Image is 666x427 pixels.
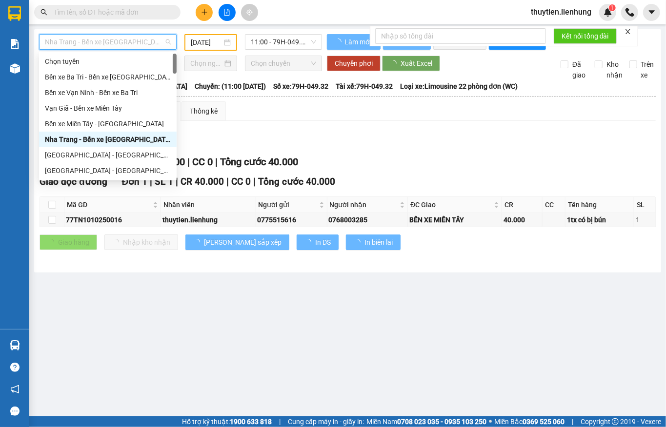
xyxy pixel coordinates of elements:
span: loading [354,239,364,246]
input: Tìm tên, số ĐT hoặc mã đơn [54,7,169,18]
span: Mã GD [67,199,151,210]
span: loading [304,239,315,246]
span: loading [390,60,401,67]
div: Vạn Giã - Bến xe Miền Tây [45,103,171,114]
span: CC 0 [231,176,251,187]
button: plus [196,4,213,21]
div: [GEOGRAPHIC_DATA] - [GEOGRAPHIC_DATA] [45,150,171,160]
div: 77TN1010250016 [66,214,159,225]
span: In biên lai [364,237,393,248]
span: caret-down [647,8,656,17]
button: file-add [219,4,236,21]
button: aim [241,4,258,21]
span: Tổng cước 40.000 [258,176,335,187]
div: Nha Trang - Bến xe [GEOGRAPHIC_DATA] [45,134,171,145]
strong: 0708 023 035 - 0935 103 250 [397,418,486,426]
img: icon-new-feature [604,8,612,17]
td: 77TN1010250016 [64,213,161,227]
div: Chọn tuyến [45,56,171,67]
th: Tên hàng [565,197,634,213]
span: Làm mới [344,37,373,47]
span: Người gửi [259,199,317,210]
div: [GEOGRAPHIC_DATA] - [GEOGRAPHIC_DATA] [45,165,171,176]
span: Chuyến: (11:00 [DATE]) [195,81,266,92]
div: Bến xe Miền Tây - Nha Trang [39,116,177,132]
button: Xuất Excel [382,56,440,71]
div: Bến xe Vạn Ninh - Bến xe Ba Tri [45,87,171,98]
span: Kho nhận [603,59,626,80]
span: loading [335,39,343,45]
span: Loại xe: Limousine 22 phòng đơn (WC) [400,81,518,92]
span: [PERSON_NAME] sắp xếp [204,237,282,248]
span: | [279,416,281,427]
input: 10/10/2025 [191,37,222,48]
span: Cung cấp máy in - giấy in: [288,416,364,427]
span: Đã giao [568,59,589,80]
span: | [187,156,190,168]
span: | [226,176,229,187]
span: Tài xế: 79H-049.32 [336,81,393,92]
span: question-circle [10,363,20,372]
img: warehouse-icon [10,340,20,350]
button: [PERSON_NAME] sắp xếp [185,234,289,250]
div: 1 [636,214,654,225]
span: Người nhận [330,199,398,210]
button: Kết nối tổng đài [554,28,617,44]
span: SL 1 [155,176,173,187]
span: ⚪️ [489,420,492,424]
span: Miền Bắc [494,416,565,427]
span: Tổng cước 40.000 [220,156,298,168]
span: In DS [315,237,331,248]
button: In DS [297,234,339,250]
span: thuytien.lienhung [523,6,599,18]
strong: 1900 633 818 [230,418,272,426]
span: | [253,176,256,187]
img: solution-icon [10,39,20,49]
img: logo-vxr [8,6,21,21]
div: 0768003285 [329,214,406,225]
button: Làm mới [327,34,381,50]
input: Nhập số tổng đài [375,28,546,44]
button: Giao hàng [40,234,97,250]
span: search [40,9,47,16]
span: Trên xe [637,59,658,80]
span: | [215,156,218,168]
div: BẾN XE MIỀN TÂY [409,214,500,225]
div: Bến xe Vạn Ninh - Bến xe Ba Tri [39,85,177,100]
span: Chọn chuyến [251,56,316,71]
span: CR 40.000 [181,176,224,187]
div: thuytien.lienhung [162,214,254,225]
span: message [10,407,20,416]
span: 1 [610,4,614,11]
input: Chọn ngày [190,58,222,69]
div: Bến xe Ba Tri - Bến xe [GEOGRAPHIC_DATA] [45,72,171,82]
span: Hỗ trợ kỹ thuật: [182,416,272,427]
div: Vạn Giã - Bến xe Miền Tây [39,100,177,116]
div: 0775515616 [258,214,325,225]
div: Bến xe Ba Tri - Bến xe Vạn Ninh [39,69,177,85]
div: Nha Trang - Bến xe Miền Tây [39,132,177,147]
th: CC [543,197,565,213]
div: 40.000 [504,214,541,225]
span: Kết nối tổng đài [562,31,609,41]
div: Bến xe Miền Tây - [GEOGRAPHIC_DATA] [45,118,171,129]
button: caret-down [643,4,660,21]
span: Số xe: 79H-049.32 [273,81,328,92]
span: aim [246,9,253,16]
img: warehouse-icon [10,63,20,74]
span: notification [10,385,20,394]
span: ĐC Giao [410,199,492,210]
span: | [176,176,178,187]
div: Thống kê [190,106,218,116]
sup: 1 [609,4,616,11]
button: Nhập kho nhận [104,234,178,250]
div: Nha Trang - Hà Tiên [39,163,177,178]
button: Chuyển phơi [327,56,381,71]
span: loading [193,239,204,246]
strong: 0369 525 060 [523,418,565,426]
span: | [150,176,152,187]
span: file-add [223,9,230,16]
span: 11:00 - 79H-049.32 [251,35,316,49]
th: CR [502,197,543,213]
div: Chọn tuyến [39,54,177,69]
